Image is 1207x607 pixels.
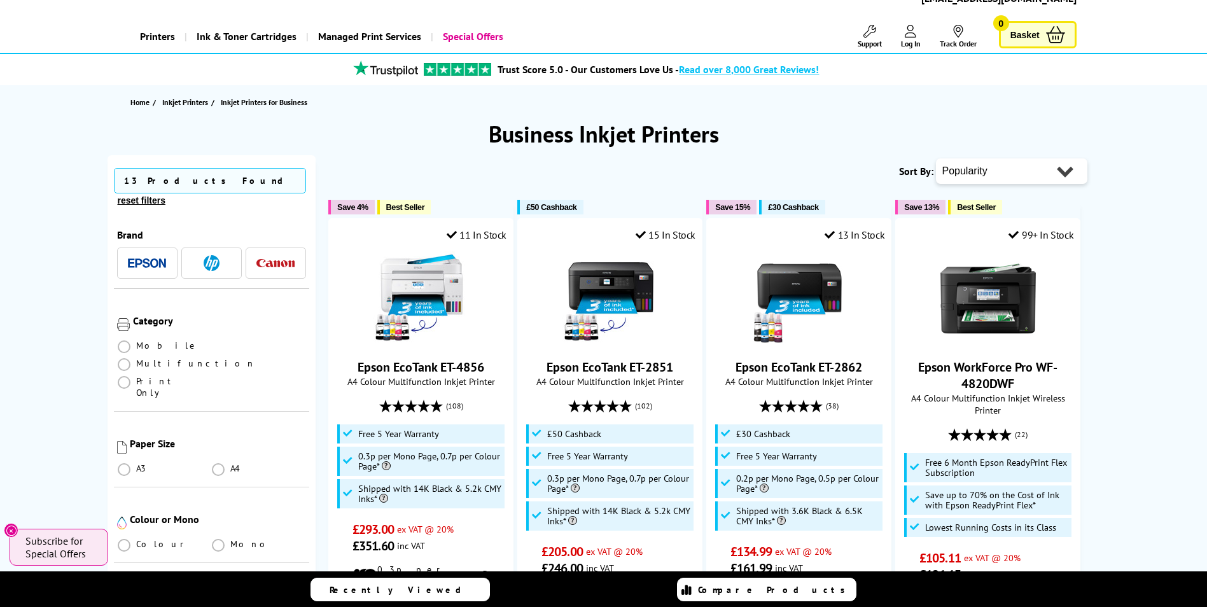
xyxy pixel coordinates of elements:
[162,95,208,109] span: Inkjet Printers
[162,95,211,109] a: Inkjet Printers
[358,429,439,439] span: Free 5 Year Warranty
[310,578,490,601] a: Recently Viewed
[221,97,307,107] span: Inkjet Printers for Business
[524,375,695,387] span: A4 Colour Multifunction Inkjet Printer
[919,550,961,566] span: £105.11
[940,251,1036,346] img: Epson WorkForce Pro WF-4820DWF
[446,394,463,418] span: (108)
[330,584,474,596] span: Recently Viewed
[136,358,256,369] span: Multifunction
[768,202,818,212] span: £30 Cashback
[114,195,169,206] button: reset filters
[713,375,884,387] span: A4 Colour Multifunction Inkjet Printer
[562,336,658,349] a: Epson EcoTank ET-2851
[130,513,307,526] div: Colour or Mono
[826,394,839,418] span: (38)
[901,39,921,48] span: Log In
[940,336,1036,349] a: Epson WorkForce Pro WF-4820DWF
[197,20,297,53] span: Ink & Toner Cartridges
[999,21,1077,48] a: Basket 0
[736,473,880,494] span: 0.2p per Mono Page, 0.5p per Colour Page*
[117,318,130,331] img: Category
[925,490,1069,510] span: Save up to 70% on the Cost of Ink with Epson ReadyPrint Flex*
[517,200,583,214] button: £50 Cashback
[925,522,1056,533] span: Lowest Running Costs in its Class
[397,523,454,535] span: ex VAT @ 20%
[447,228,506,241] div: 11 In Stock
[547,451,628,461] span: Free 5 Year Warranty
[940,25,977,48] a: Track Order
[397,540,425,552] span: inc VAT
[373,336,469,349] a: Epson EcoTank ET-4856
[904,202,939,212] span: Save 13%
[1008,228,1073,241] div: 99+ In Stock
[431,20,513,53] a: Special Offers
[358,484,502,504] span: Shipped with 14K Black & 5.2k CMY Inks*
[352,564,489,587] li: 0.3p per mono page
[328,200,374,214] button: Save 4%
[130,437,307,450] div: Paper Size
[698,584,852,596] span: Compare Products
[964,568,992,580] span: inc VAT
[919,566,961,583] span: £126.13
[751,251,847,346] img: Epson EcoTank ET-2862
[547,359,673,375] a: Epson EcoTank ET-2851
[352,521,394,538] span: £293.00
[1010,26,1040,43] span: Basket
[204,255,220,271] img: HP
[586,545,643,557] span: ex VAT @ 20%
[948,200,1002,214] button: Best Seller
[677,578,856,601] a: Compare Products
[335,375,506,387] span: A4 Colour Multifunction Inkjet Printer
[358,451,502,471] span: 0.3p per Mono Page, 0.7p per Colour Page*
[253,255,298,272] button: Canon
[230,463,242,474] span: A4
[230,538,272,550] span: Mono
[715,202,750,212] span: Save 15%
[133,314,307,327] div: Category
[117,517,127,529] img: Colour or Mono
[736,359,862,375] a: Epson EcoTank ET-2862
[136,340,199,351] span: Mobile
[386,202,425,212] span: Best Seller
[775,545,832,557] span: ex VAT @ 20%
[736,429,790,439] span: £30 Cashback
[306,20,431,53] a: Managed Print Services
[957,202,996,212] span: Best Seller
[899,165,933,178] span: Sort By:
[136,375,212,398] span: Print Only
[925,457,1069,478] span: Free 6 Month Epson ReadyPrint Flex Subscription
[377,200,431,214] button: Best Seller
[901,25,921,48] a: Log In
[547,473,691,494] span: 0.3p per Mono Page, 0.7p per Colour Page*
[547,506,691,526] span: Shipped with 14K Black & 5.2k CMY Inks*
[136,463,148,474] span: A3
[736,451,817,461] span: Free 5 Year Warranty
[124,255,170,272] button: Epson
[337,202,368,212] span: Save 4%
[895,200,945,214] button: Save 13%
[130,20,185,53] a: Printers
[635,394,652,418] span: (102)
[775,562,803,574] span: inc VAT
[586,562,614,574] span: inc VAT
[185,20,306,53] a: Ink & Toner Cartridges
[1015,422,1028,447] span: (22)
[352,538,394,554] span: £351.60
[114,168,306,193] span: 13 Products Found
[759,200,825,214] button: £30 Cashback
[373,251,469,346] img: Epson EcoTank ET-4856
[128,258,166,268] img: Epson
[993,15,1009,31] span: 0
[130,95,153,109] a: Home
[108,119,1100,149] h1: Business Inkjet Printers
[858,39,882,48] span: Support
[25,534,95,560] span: Subscribe for Special Offers
[256,259,295,267] img: Canon
[679,63,819,76] span: Read over 8,000 Great Reviews!
[730,543,772,560] span: £134.99
[526,202,576,212] span: £50 Cashback
[541,543,583,560] span: £205.00
[736,506,880,526] span: Shipped with 3.6K Black & 6.5K CMY Inks*
[424,63,491,76] img: trustpilot rating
